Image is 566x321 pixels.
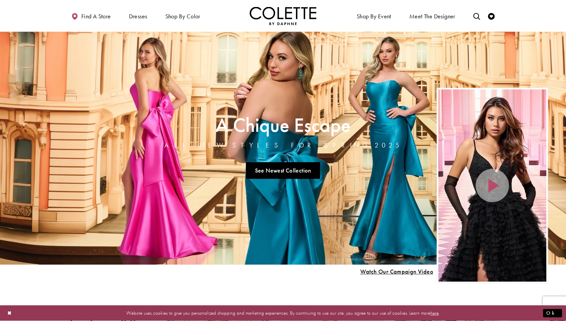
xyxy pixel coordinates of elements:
[246,162,320,179] a: See Newest Collection A Chique Escape All New Styles For Spring 2025
[127,7,149,25] span: Dresses
[70,7,112,25] a: Find a store
[129,13,147,20] span: Dresses
[164,7,202,25] span: Shop by color
[357,13,391,20] span: Shop By Event
[165,13,200,20] span: Shop by color
[360,268,433,275] span: Play Slide #15 Video
[81,13,111,20] span: Find a store
[355,7,393,25] span: Shop By Event
[48,309,518,318] p: Website uses cookies to give you personalized shopping and marketing experiences. By continuing t...
[543,309,562,317] button: Submit Dialog
[250,7,316,25] a: Visit Home Page
[250,7,316,25] img: Colette by Daphne
[162,159,404,182] ul: Slider Links
[408,7,457,25] a: Meet the designer
[4,307,15,319] button: Close Dialog
[472,7,482,25] a: Toggle search
[409,13,455,20] span: Meet the designer
[486,7,496,25] a: Check Wishlist
[430,310,439,316] a: here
